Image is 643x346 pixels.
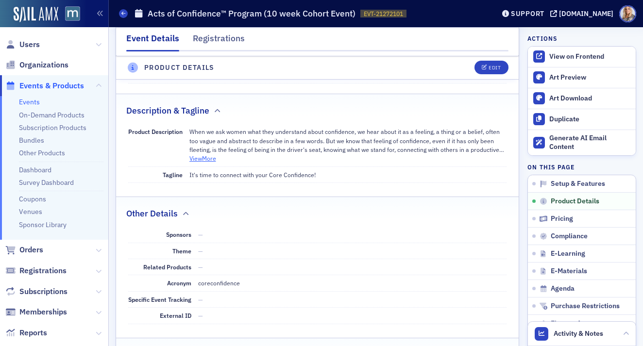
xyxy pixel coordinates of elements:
[128,128,183,135] span: Product Description
[527,34,558,43] h4: Actions
[364,10,403,18] span: EVT-21272101
[551,249,585,258] span: E-Learning
[198,231,203,238] span: —
[166,231,191,238] span: Sponsors
[551,267,587,276] span: E-Materials
[144,63,215,73] h4: Product Details
[527,163,636,171] h4: On this page
[5,245,43,255] a: Orders
[163,171,183,179] span: Tagline
[198,296,203,303] span: —
[126,32,179,51] div: Event Details
[19,328,47,338] span: Reports
[528,130,636,156] button: Generate AI Email Content
[193,32,245,50] div: Registrations
[148,8,355,19] h1: Acts of Confidence™ Program (10 week Cohort Event)
[528,67,636,88] a: Art Preview
[551,284,575,293] span: Agenda
[549,52,631,61] div: View on Frontend
[528,109,636,130] button: Duplicate
[554,329,603,339] span: Activity & Notes
[19,286,68,297] span: Subscriptions
[198,247,203,255] span: —
[619,5,636,22] span: Profile
[551,197,599,206] span: Product Details
[126,207,178,220] h2: Other Details
[19,165,51,174] a: Dashboard
[128,296,191,303] span: Specific Event Tracking
[549,134,631,151] div: Generate AI Email Content
[19,39,40,50] span: Users
[489,66,501,71] div: Edit
[19,111,85,119] a: On-Demand Products
[189,167,507,182] dd: It's time to connect with your Core Confidence!
[551,214,573,223] span: Pricing
[160,312,191,319] span: External ID
[551,302,620,311] span: Purchase Restrictions
[5,328,47,338] a: Reports
[19,148,65,157] a: Other Products
[528,88,636,109] a: Art Download
[19,207,42,216] a: Venues
[549,115,631,124] div: Duplicate
[19,178,74,187] a: Survey Dashboard
[551,180,605,188] span: Setup & Features
[58,6,80,23] a: View Homepage
[167,279,191,287] span: Acronym
[550,10,617,17] button: [DOMAIN_NAME]
[549,73,631,82] div: Art Preview
[172,247,191,255] span: Theme
[551,232,588,241] span: Compliance
[528,47,636,67] a: View on Frontend
[5,81,84,91] a: Events & Products
[19,123,86,132] a: Subscription Products
[198,312,203,319] span: —
[189,127,507,154] p: When we ask women what they understand about confidence, we hear about it as a feeling, a thing o...
[126,104,209,117] h2: Description & Tagline
[19,220,67,229] a: Sponsor Library
[5,265,67,276] a: Registrations
[19,98,40,106] a: Events
[19,136,44,145] a: Bundles
[5,60,68,70] a: Organizations
[19,265,67,276] span: Registrations
[143,263,191,271] span: Related Products
[5,39,40,50] a: Users
[549,94,631,103] div: Art Download
[551,319,602,328] span: Finance Account
[19,60,68,70] span: Organizations
[511,9,544,18] div: Support
[474,61,508,75] button: Edit
[19,307,67,317] span: Memberships
[65,6,80,21] img: SailAMX
[14,7,58,22] img: SailAMX
[5,286,68,297] a: Subscriptions
[19,81,84,91] span: Events & Products
[19,245,43,255] span: Orders
[5,307,67,317] a: Memberships
[19,195,46,203] a: Coupons
[189,154,216,163] button: ViewMore
[198,263,203,271] span: —
[559,9,613,18] div: [DOMAIN_NAME]
[198,279,240,287] span: coreconfidence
